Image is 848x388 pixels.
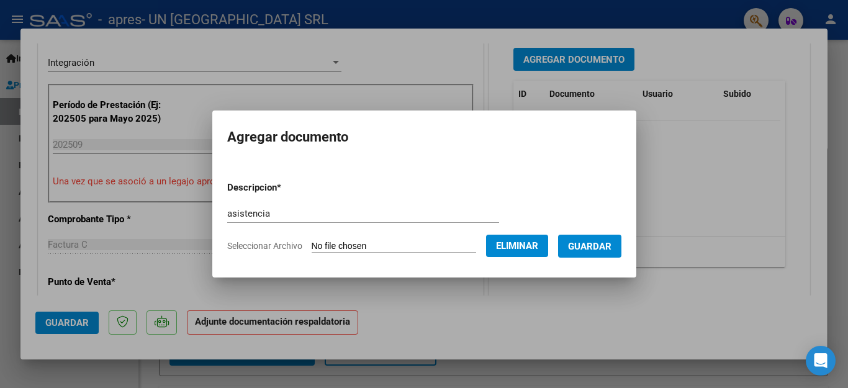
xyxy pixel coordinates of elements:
button: Guardar [558,235,621,258]
div: Open Intercom Messenger [806,346,836,376]
h2: Agregar documento [227,125,621,149]
span: Eliminar [496,240,538,251]
p: Descripcion [227,181,346,195]
button: Eliminar [486,235,548,257]
span: Seleccionar Archivo [227,241,302,251]
span: Guardar [568,241,611,252]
